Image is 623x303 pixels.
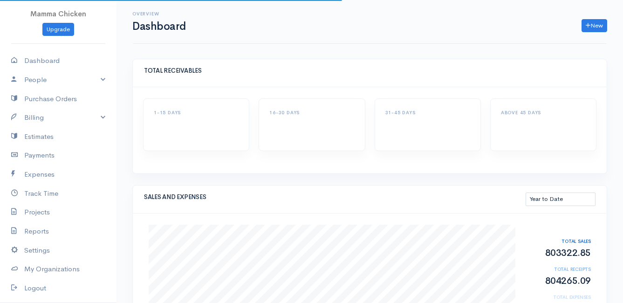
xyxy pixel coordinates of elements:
[42,23,74,36] a: Upgrade
[385,110,470,115] h6: 31-45 DAYS
[30,9,86,18] span: Mamma Chicken
[525,276,591,286] h2: 804265.09
[144,68,596,74] h5: TOTAL RECEIVABLES
[582,19,607,33] a: New
[132,11,186,16] h6: Overview
[154,110,239,115] h6: 1-15 DAYS
[525,248,591,258] h2: 803322.85
[132,21,186,32] h1: Dashboard
[269,110,354,115] h6: 16-30 DAYS
[525,239,591,244] h6: TOTAL SALES
[144,194,526,200] h5: SALES AND EXPENSES
[525,295,591,300] h6: TOTAL EXPENSES
[501,110,586,115] h6: ABOVE 45 DAYS
[525,267,591,272] h6: TOTAL RECEIPTS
